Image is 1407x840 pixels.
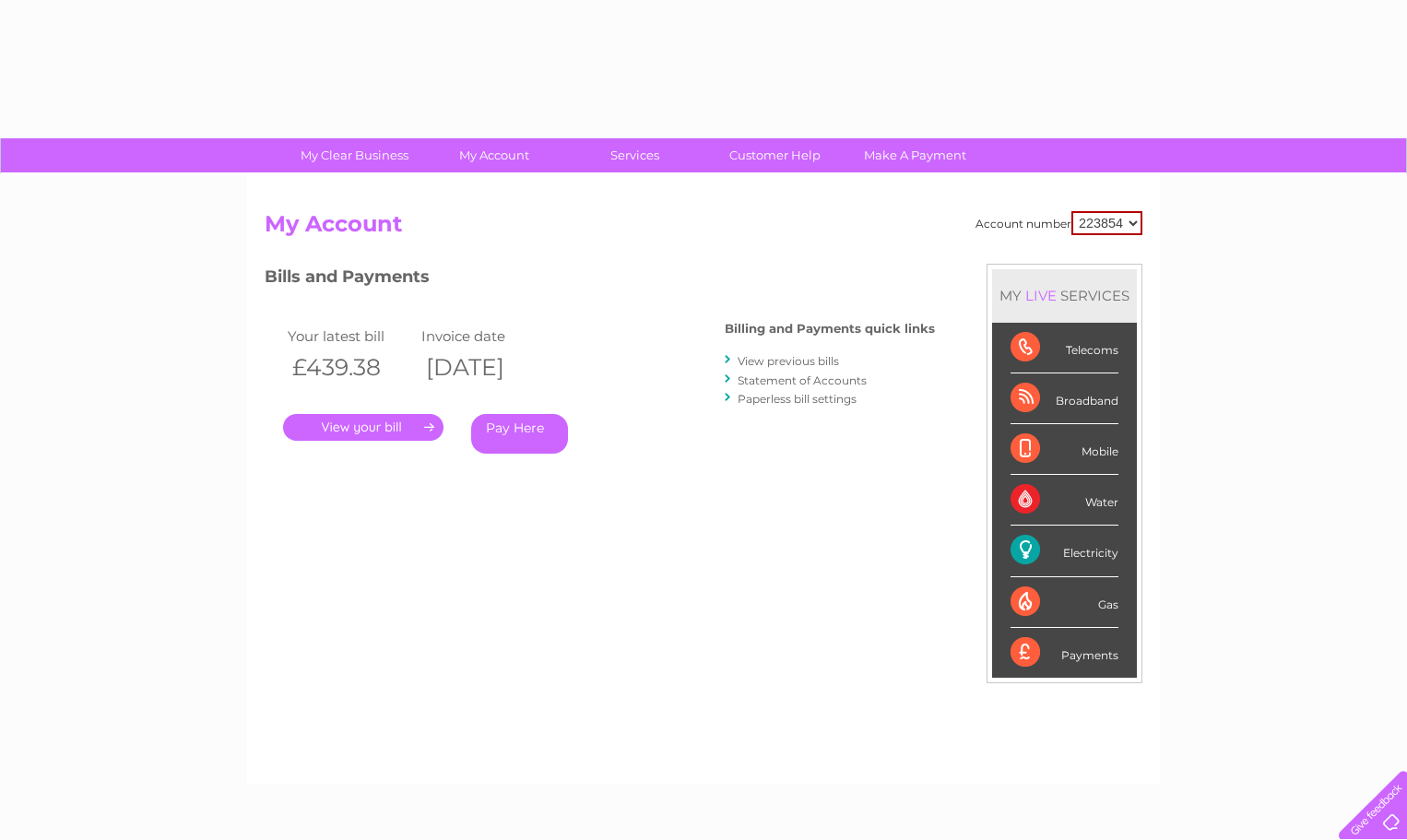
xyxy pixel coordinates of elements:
[278,138,431,172] a: My Clear Business
[992,269,1137,322] div: MY SERVICES
[283,324,417,349] td: Your latest bill
[283,349,417,386] th: £439.38
[738,392,857,406] a: Paperless bill settings
[738,373,867,387] a: Statement of Accounts
[417,349,550,386] th: [DATE]
[265,264,935,296] h3: Bills and Payments
[417,324,550,349] td: Invoice date
[738,354,839,368] a: View previous bills
[1011,475,1118,526] div: Water
[699,138,851,172] a: Customer Help
[975,211,1142,235] div: Account number
[1011,323,1118,373] div: Telecoms
[725,322,935,336] h4: Billing and Payments quick links
[283,414,443,441] a: .
[559,138,711,172] a: Services
[1011,424,1118,475] div: Mobile
[1011,628,1118,678] div: Payments
[471,414,568,454] a: Pay Here
[839,138,991,172] a: Make A Payment
[419,138,571,172] a: My Account
[1011,526,1118,576] div: Electricity
[1011,373,1118,424] div: Broadband
[1022,287,1060,304] div: LIVE
[1011,577,1118,628] div: Gas
[265,211,1142,246] h2: My Account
